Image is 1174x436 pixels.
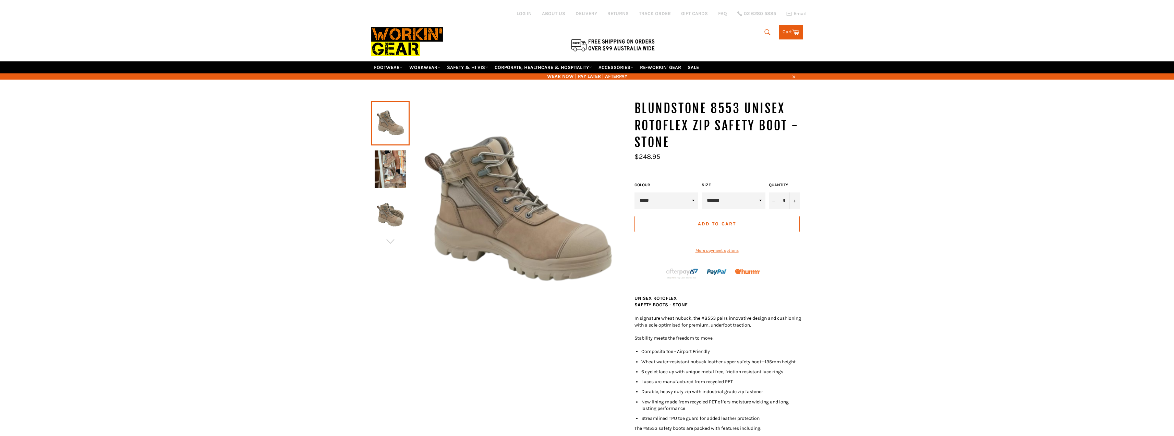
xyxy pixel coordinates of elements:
[769,192,779,209] button: Reduce item quantity by one
[634,302,688,308] strong: SAFETY BOOTS - STONE
[596,61,636,73] a: ACCESSORIES
[444,61,491,73] a: SAFETY & HI VIS
[371,22,443,61] img: Workin Gear leaders in Workwear, Safety Boots, PPE, Uniforms. Australia's No.1 in Workwear
[718,10,727,17] a: FAQ
[737,11,776,16] a: 02 6280 5885
[789,192,800,209] button: Increase item quantity by one
[410,100,628,321] img: BLUNDSTONE 8553 Unisex RotoFlex Zip Safety Boot - Stone - Workin' Gear
[744,11,776,16] span: 02 6280 5885
[634,315,801,328] span: In signature wheat nubuck, the #8553 pairs innovative design and cushioning with a sole optimised...
[665,268,699,279] img: Afterpay-Logo-on-dark-bg_large.png
[634,216,800,232] button: Add to Cart
[607,10,629,17] a: RETURNS
[634,425,803,432] p: The #8553 safety boots are packed with features including:
[634,182,698,188] label: COLOUR
[576,10,597,17] a: DELIVERY
[639,10,671,17] a: TRACK ORDER
[634,248,800,254] a: More payment options
[634,295,677,301] strong: UNISEX ROTOFLEX
[641,378,803,385] li: Laces are manufactured from recycled PET
[685,61,702,73] a: SALE
[794,11,807,16] span: Email
[407,61,443,73] a: WORKWEAR
[570,38,656,52] img: Flat $9.95 shipping Australia wide
[641,415,803,422] li: Streamlined TPU toe guard for added leather protection
[371,73,803,80] span: WEAR NOW | PAY LATER | AFTERPAY
[634,100,803,151] h1: BLUNDSTONE 8553 Unisex RotoFlex Zip Safety Boot - Stone
[542,10,565,17] a: ABOUT US
[375,150,406,188] img: BLUNDSTONE 8553 Unisex RotoFlex Zip Safety Boot - Stone - Workin' Gear
[641,358,803,365] li: Wheat water-resistant nubuck leather upper safety boot—135mm height
[634,315,803,341] p: Stability meets the freedom to move.
[634,153,660,161] span: $248.95
[698,221,736,227] span: Add to Cart
[375,196,406,234] img: BLUNDSTONE 8553 Unisex RotoFlex Zip Safety Boot - Stone - Workin' Gear
[492,61,595,73] a: CORPORATE, HEALTHCARE & HOSPITALITY
[702,182,765,188] label: Size
[641,348,803,355] li: Composite Toe - Airport Friendly
[707,262,727,282] img: paypal.png
[641,368,803,375] li: 6 eyelet lace up with unique metal free, friction resistant lace rings
[681,10,708,17] a: GIFT CARDS
[637,61,684,73] a: RE-WORKIN' GEAR
[779,25,803,39] a: Cart
[786,11,807,16] a: Email
[641,388,803,395] li: Durable, heavy duty zip with industrial grade zip fastener
[517,11,532,16] a: Log in
[769,182,800,188] label: Quantity
[735,269,760,274] img: Humm_core_logo_RGB-01_300x60px_small_195d8312-4386-4de7-b182-0ef9b6303a37.png
[371,61,406,73] a: FOOTWEAR
[641,399,803,412] li: New lining made from recycled PET offers moisture wicking and long lasting performance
